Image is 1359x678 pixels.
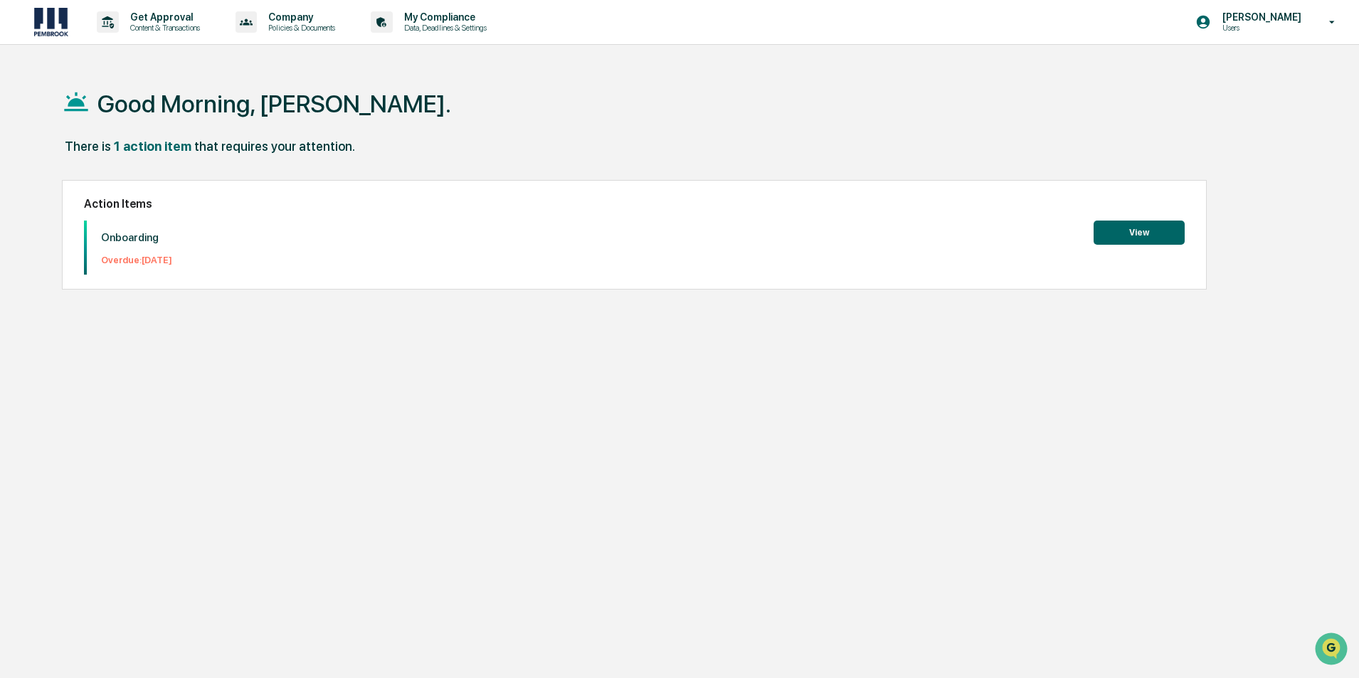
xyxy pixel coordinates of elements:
[48,109,233,123] div: Start new chat
[119,23,207,33] p: Content & Transactions
[101,255,172,265] p: Overdue: [DATE]
[65,139,111,154] div: There is
[103,181,115,192] div: 🗄️
[1094,225,1185,238] a: View
[14,30,259,53] p: How can we help?
[1094,221,1185,245] button: View
[393,11,494,23] p: My Compliance
[1211,23,1308,33] p: Users
[9,201,95,226] a: 🔎Data Lookup
[242,113,259,130] button: Start new chat
[48,123,180,134] div: We're available if you need us!
[14,181,26,192] div: 🖐️
[119,11,207,23] p: Get Approval
[101,231,172,244] p: Onboarding
[1313,631,1352,669] iframe: Open customer support
[257,23,342,33] p: Policies & Documents
[97,174,182,199] a: 🗄️Attestations
[100,240,172,252] a: Powered byPylon
[1211,11,1308,23] p: [PERSON_NAME]
[14,208,26,219] div: 🔎
[257,11,342,23] p: Company
[393,23,494,33] p: Data, Deadlines & Settings
[9,174,97,199] a: 🖐️Preclearance
[114,139,191,154] div: 1 action item
[34,8,68,36] img: logo
[97,90,451,118] h1: Good Morning, [PERSON_NAME].
[84,197,1185,211] h2: Action Items
[142,241,172,252] span: Pylon
[117,179,176,194] span: Attestations
[28,206,90,221] span: Data Lookup
[14,109,40,134] img: 1746055101610-c473b297-6a78-478c-a979-82029cc54cd1
[194,139,355,154] div: that requires your attention.
[28,179,92,194] span: Preclearance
